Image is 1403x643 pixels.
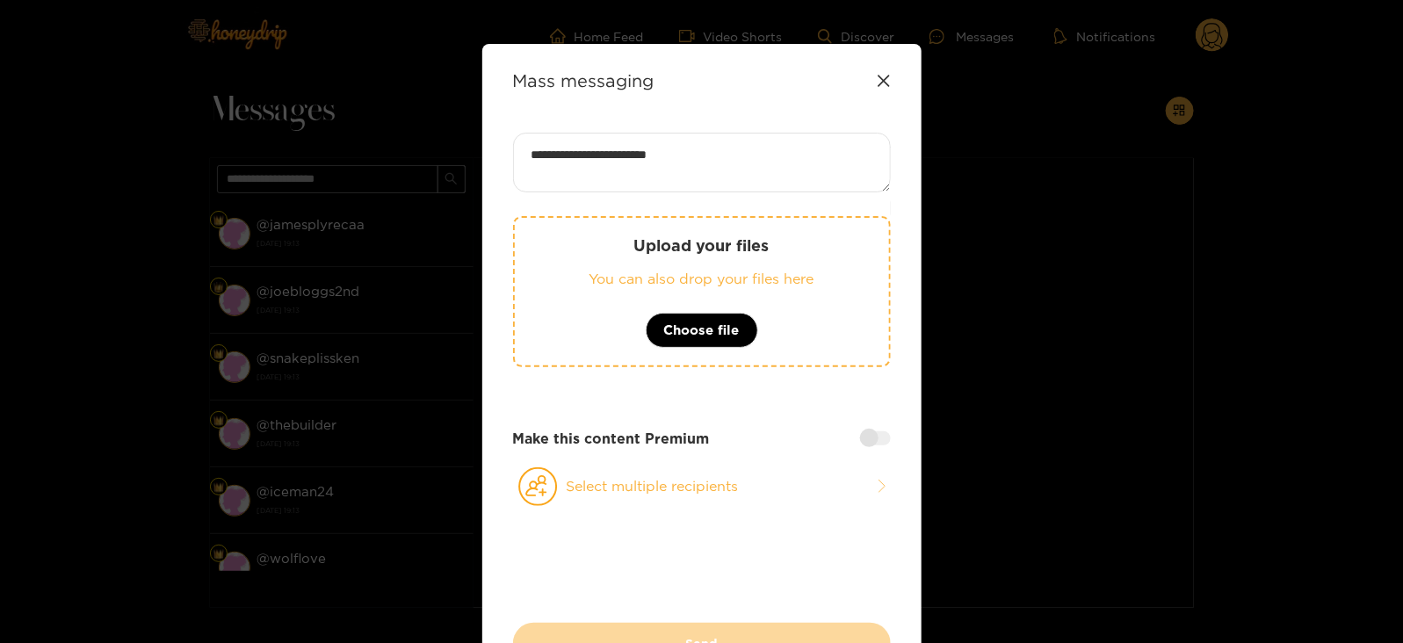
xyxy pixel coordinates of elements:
[513,429,710,449] strong: Make this content Premium
[550,235,854,256] p: Upload your files
[550,269,854,289] p: You can also drop your files here
[513,70,654,90] strong: Mass messaging
[664,320,740,341] span: Choose file
[513,466,891,507] button: Select multiple recipients
[646,313,758,348] button: Choose file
